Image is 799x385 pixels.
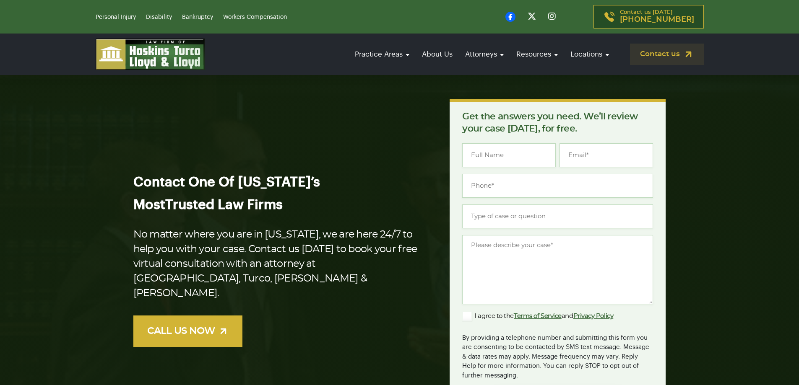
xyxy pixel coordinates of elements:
a: Disability [146,14,172,20]
a: Contact us [DATE][PHONE_NUMBER] [593,5,704,28]
a: Personal Injury [96,14,136,20]
a: Attorneys [461,42,508,66]
p: Contact us [DATE] [620,10,694,24]
input: Type of case or question [462,204,653,228]
label: I agree to the and [462,311,613,321]
a: Contact us [630,44,704,65]
a: About Us [418,42,457,66]
span: Contact One Of [US_STATE]’s [133,176,320,189]
a: Bankruptcy [182,14,213,20]
a: Locations [566,42,613,66]
input: Phone* [462,174,653,198]
a: Resources [512,42,562,66]
input: Email* [560,143,653,167]
a: Terms of Service [514,313,562,319]
img: arrow-up-right-light.svg [218,326,229,336]
p: Get the answers you need. We’ll review your case [DATE], for free. [462,111,653,135]
span: [PHONE_NUMBER] [620,16,694,24]
img: logo [96,39,205,70]
div: By providing a telephone number and submitting this form you are consenting to be contacted by SM... [462,328,653,381]
a: Practice Areas [351,42,414,66]
a: Privacy Policy [573,313,614,319]
a: Workers Compensation [223,14,287,20]
span: Trusted Law Firms [165,198,283,212]
span: Most [133,198,165,212]
input: Full Name [462,143,556,167]
p: No matter where you are in [US_STATE], we are here 24/7 to help you with your case. Contact us [D... [133,227,423,301]
a: CALL US NOW [133,315,242,347]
